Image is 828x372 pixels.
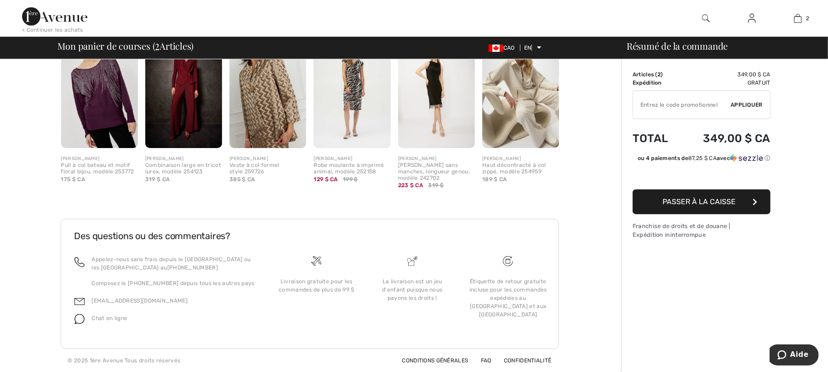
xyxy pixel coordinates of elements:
[311,256,321,266] img: Livraison gratuite pour les commandes de plus de 99 $
[167,264,218,271] font: [PHONE_NUMBER]
[717,155,730,161] font: avec
[22,27,83,33] font: < Continuer les achats
[74,257,85,267] img: appel
[493,357,552,364] a: Confidentialité
[633,91,731,119] input: Code promotionnel
[702,13,710,24] img: rechercher sur le site
[794,13,802,24] img: Mon sac
[398,156,437,161] font: [PERSON_NAME]
[482,156,521,161] font: [PERSON_NAME]
[638,155,688,161] font: ou 4 paiements de
[58,40,155,52] font: Mon panier de courses (
[661,71,662,78] font: )
[770,344,819,367] iframe: Ouvre un widget dans lequel vous pouvez trouver plus d'informations
[663,197,736,206] font: Passer à la caisse
[391,357,468,364] a: Conditions générales
[688,155,717,161] font: 87,25 $ CA
[74,314,85,324] img: chat
[61,176,85,183] font: 175 $ CA
[482,33,559,148] img: Haut décontracté à col zippé, modèle 254959
[633,132,668,145] font: Total
[657,71,661,78] font: 2
[314,176,337,183] font: 129 $ CA
[145,162,221,175] font: Combinaison large en tricot lurex, modèle 254123
[314,156,352,161] font: [PERSON_NAME]
[503,256,513,266] img: Livraison gratuite pour les commandes de plus de 99 $
[482,176,507,183] font: 189 $ CA
[470,357,491,364] a: FAQ
[145,33,222,148] img: Combinaison large en tricot lurex, modèle 254123
[703,132,771,145] font: 349,00 $ CA
[92,298,188,304] a: [EMAIL_ADDRESS][DOMAIN_NAME]
[633,223,730,238] font: Franchise de droits et de douane | Expédition ininterrompue
[145,176,170,183] font: 319 $ CA
[481,357,491,364] font: FAQ
[279,278,354,293] font: Livraison gratuite pour les commandes de plus de 99 $
[503,45,515,51] font: CAO
[229,176,255,183] font: 385 $ CA
[428,182,444,189] font: 319 $
[748,80,771,86] font: Gratuit
[407,256,417,266] img: La livraison est un jeu d'enfant puisque nous payons les droits !
[74,297,85,307] img: e-mail
[731,102,763,108] font: Appliquer
[314,33,390,148] img: Robe moulante à imprimé animal, modèle 252158
[92,256,251,271] font: Appelez-nous sans frais depuis le [GEOGRAPHIC_DATA] ou les [GEOGRAPHIC_DATA] au
[633,71,657,78] font: Articles (
[633,80,662,86] font: Expédition
[524,45,531,51] font: EN
[61,33,138,148] img: Pull à col bateau et motif floral bijou, modèle 253772
[402,357,468,364] font: Conditions générales
[145,156,184,161] font: [PERSON_NAME]
[730,154,763,162] img: Sezzle
[489,45,503,52] img: Dollar canadien
[398,162,470,181] font: [PERSON_NAME] sans manches, longueur genou, modèle 242702
[314,162,384,175] font: Robe moulante à imprimé animal, modèle 252158
[627,40,728,52] font: Résumé de la commande
[633,189,771,214] button: Passer à la caisse
[398,182,423,189] font: 223 $ CA
[382,278,442,301] font: La livraison est un jeu d'enfant puisque nous payons les droits !
[482,162,546,175] font: Haut décontracté à col zippé, modèle 254959
[229,33,306,148] img: Veste à col formel style 259726
[68,357,181,364] font: © 2025 1ère Avenue Tous droits réservés
[92,280,255,286] font: Composez le [PHONE_NUMBER] depuis tous les autres pays
[229,156,268,161] font: [PERSON_NAME]
[74,230,231,241] font: Des questions ou des commentaires?
[398,33,475,148] img: Robe fourreau sans manches, longueur genou, modèle 242702
[775,13,820,24] a: 2
[633,154,771,166] div: ou 4 paiements de87,25 $ CAavecSezzle Cliquez pour en savoir plus sur Sezzle
[469,278,547,318] font: Étiquette de retour gratuite incluse pour les commandes expédiées au [GEOGRAPHIC_DATA] et aux [GE...
[229,162,279,175] font: Veste à col formel style 259726
[765,155,771,161] font: ⓘ
[633,166,771,186] iframe: PayPal-paypal
[92,315,128,321] font: Chat en ligne
[160,40,194,52] font: Articles)
[504,357,552,364] font: Confidentialité
[155,37,160,53] font: 2
[806,15,810,22] font: 2
[741,13,763,24] a: Se connecter
[22,7,87,26] img: 1ère Avenue
[748,13,756,24] img: Mes informations
[343,176,358,183] font: 199 $
[738,71,771,78] font: 349,00 $ CA
[61,162,134,175] font: Pull à col bateau et motif floral bijou, modèle 253772
[61,156,100,161] font: [PERSON_NAME]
